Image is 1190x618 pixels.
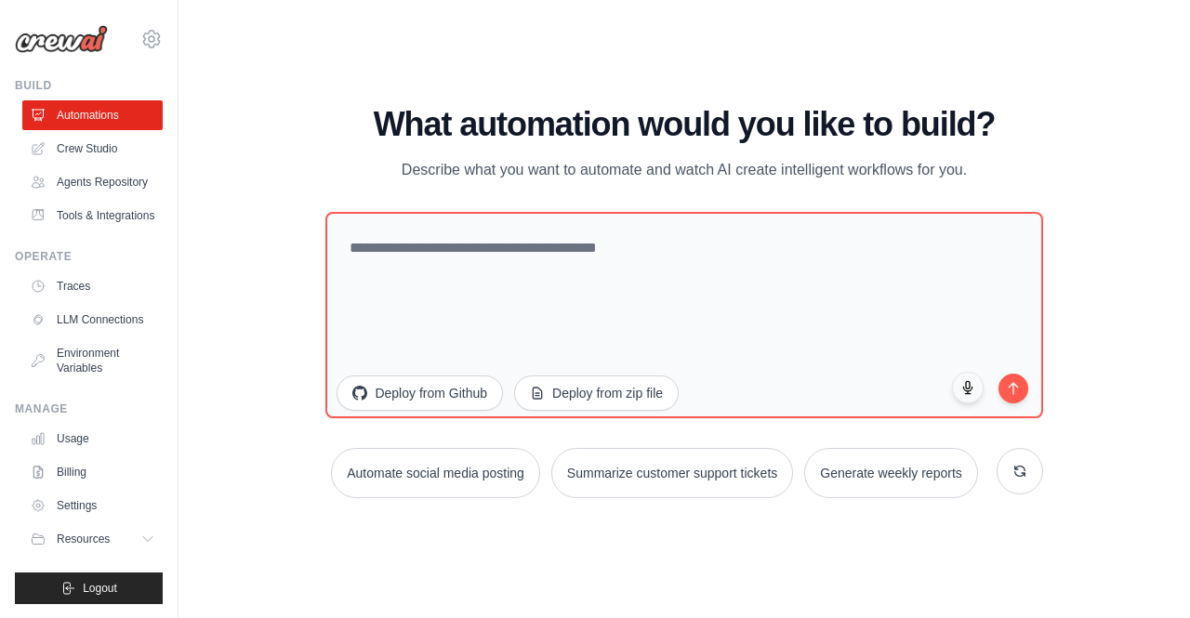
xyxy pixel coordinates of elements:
[22,271,163,301] a: Traces
[57,532,110,546] span: Resources
[15,572,163,604] button: Logout
[22,100,163,130] a: Automations
[804,448,978,498] button: Generate weekly reports
[514,375,679,411] button: Deploy from zip file
[372,158,997,182] p: Describe what you want to automate and watch AI create intelligent workflows for you.
[22,424,163,454] a: Usage
[15,78,163,93] div: Build
[22,524,163,554] button: Resources
[15,249,163,264] div: Operate
[551,448,793,498] button: Summarize customer support tickets
[15,401,163,416] div: Manage
[83,581,117,596] span: Logout
[22,201,163,230] a: Tools & Integrations
[1097,529,1190,618] iframe: Chat Widget
[22,491,163,520] a: Settings
[22,338,163,383] a: Environment Variables
[22,457,163,487] a: Billing
[15,25,108,53] img: Logo
[22,305,163,335] a: LLM Connections
[337,375,503,411] button: Deploy from Github
[331,448,540,498] button: Automate social media posting
[22,167,163,197] a: Agents Repository
[22,134,163,164] a: Crew Studio
[325,106,1042,143] h1: What automation would you like to build?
